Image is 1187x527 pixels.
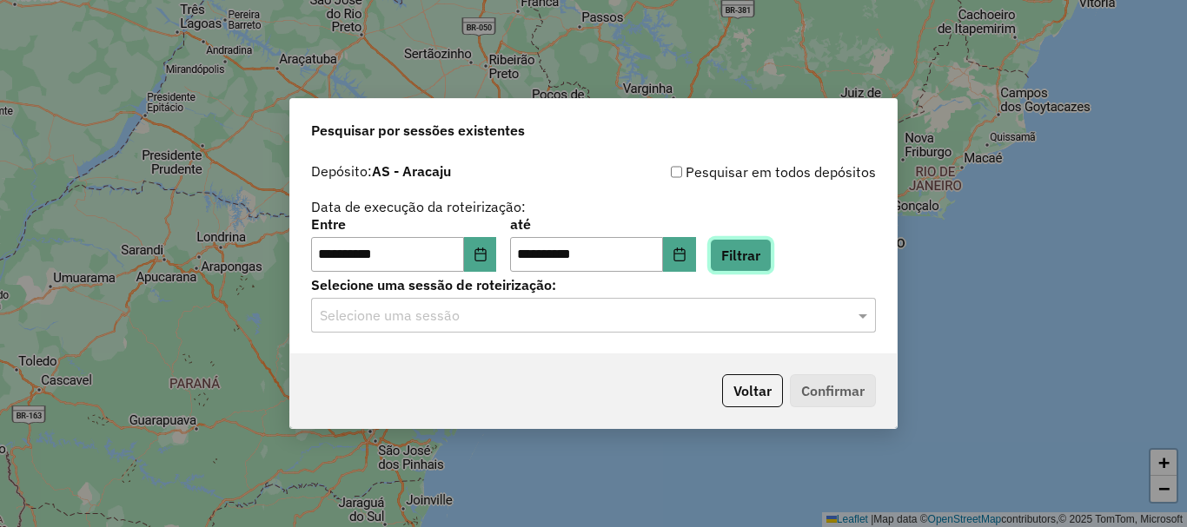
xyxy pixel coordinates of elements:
strong: AS - Aracaju [372,162,451,180]
div: Pesquisar em todos depósitos [593,161,876,182]
label: Entre [311,214,496,234]
label: Data de execução da roteirização: [311,196,526,217]
button: Voltar [722,374,783,407]
label: Selecione uma sessão de roteirização: [311,274,876,295]
label: Depósito: [311,161,451,181]
button: Filtrar [710,239,772,272]
button: Choose Date [464,237,497,272]
label: até [510,214,695,234]
span: Pesquisar por sessões existentes [311,120,525,141]
button: Choose Date [663,237,696,272]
